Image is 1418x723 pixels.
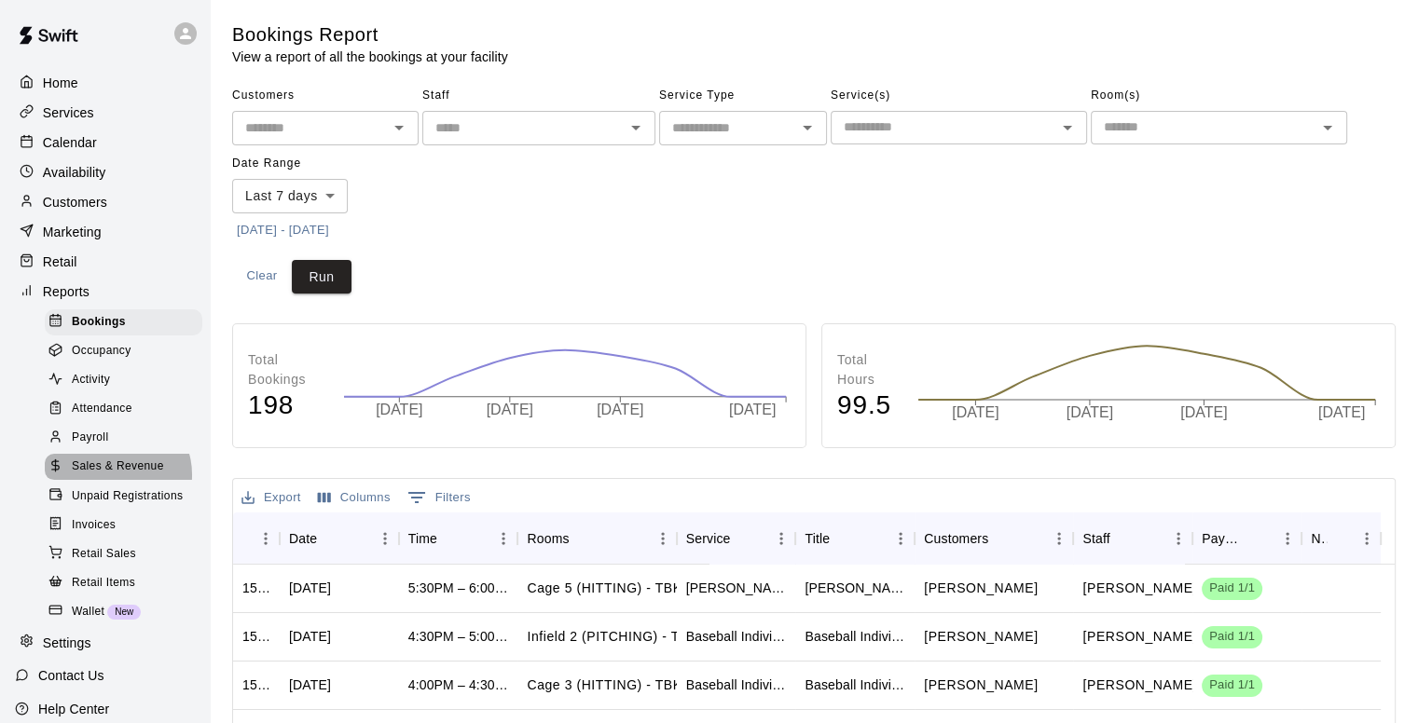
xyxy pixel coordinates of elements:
a: Calendar [15,129,195,157]
div: Staff [1073,512,1192,565]
div: Baseball Individual PITCHING - 30 minutes [805,627,905,646]
button: Menu [1273,525,1301,552]
p: View a report of all the bookings at your facility [232,48,508,66]
a: Attendance [45,395,210,424]
tspan: [DATE] [376,402,422,417]
span: Bookings [72,313,126,332]
div: Retail Sales [45,541,202,567]
div: Title [795,512,915,565]
a: Retail Items [45,568,210,597]
div: 1512432 [242,579,270,597]
p: Settings [43,634,91,652]
div: Rooms [517,512,676,565]
p: Contact Us [38,666,104,685]
p: Help Center [38,700,109,718]
button: Run [292,260,351,294]
button: Export [237,484,306,512]
div: Customers [924,512,988,565]
div: Notes [1311,512,1327,565]
tspan: [DATE] [1067,404,1113,420]
div: Leeann V. or Maddie P. - Softball HITTING - 30 minutes [686,579,787,597]
div: Invoices [45,512,202,539]
div: Baseball Individual PITCHING - 30 minutes [686,627,787,646]
button: Sort [1327,525,1353,552]
tspan: [DATE] [597,402,643,417]
div: Baseball Individual HITTING - 30 minutes [686,675,787,694]
div: Time [408,512,437,565]
div: Payment [1202,512,1247,565]
a: Bookings [45,307,210,336]
p: Cage 5 (HITTING) - TBK [527,579,681,598]
span: Retail Items [72,574,135,593]
div: Staff [1082,512,1109,565]
button: Menu [887,525,915,552]
p: Retail [43,252,77,271]
a: WalletNew [45,597,210,626]
div: 1512188 [242,627,270,646]
span: Retail Sales [72,545,136,564]
span: Occupancy [72,342,131,361]
div: Date [289,512,317,565]
div: ID [233,512,280,565]
div: Date [280,512,399,565]
button: Menu [252,525,280,552]
div: Occupancy [45,338,202,364]
p: Theo Pulliam [924,627,1038,647]
div: Settings [15,629,195,657]
tspan: [DATE] [1318,404,1365,420]
span: Paid 1/1 [1202,628,1262,646]
button: Menu [649,525,677,552]
div: Bookings [45,309,202,335]
p: Customers [43,193,107,211]
p: Calendar [43,133,97,152]
span: Wallet [72,603,104,621]
button: Open [623,115,649,141]
span: Invoices [72,516,116,535]
div: Marketing [15,218,195,246]
div: Activity [45,367,202,393]
h5: Bookings Report [232,22,508,48]
a: Occupancy [45,336,210,365]
p: Total Hours [837,350,899,389]
p: Mariah Gaines [924,579,1038,598]
p: Marketing [43,223,102,241]
p: Availability [43,163,106,182]
a: Retail Sales [45,539,210,568]
a: Home [15,69,195,97]
button: Clear [232,260,292,294]
p: Cory Harris [1082,675,1196,695]
a: Invoices [45,511,210,539]
a: Retail [15,248,195,276]
button: [DATE] - [DATE] [232,216,334,245]
div: Baseball Individual HITTING - 30 minutes [805,675,905,694]
span: Date Range [232,149,395,179]
tspan: [DATE] [729,402,776,417]
button: Sort [988,525,1014,552]
button: Menu [1164,525,1192,552]
div: Notes [1301,512,1381,565]
div: Fri, Oct 10, 2025 [289,627,331,646]
h4: 198 [248,389,324,422]
tspan: [DATE] [952,404,998,420]
a: Reports [15,278,195,306]
div: Time [399,512,518,565]
a: Services [15,99,195,127]
p: Matthew Ulrich [1082,627,1196,647]
a: Customers [15,188,195,216]
div: 4:00PM – 4:30PM [408,675,509,694]
tspan: [DATE] [487,402,533,417]
div: Fri, Oct 10, 2025 [289,675,331,694]
span: Activity [72,371,110,389]
button: Open [386,115,412,141]
div: Attendance [45,396,202,422]
button: Select columns [313,484,395,512]
button: Sort [730,525,756,552]
div: 1511360 [242,675,270,694]
p: Services [43,103,94,122]
button: Sort [1247,525,1273,552]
